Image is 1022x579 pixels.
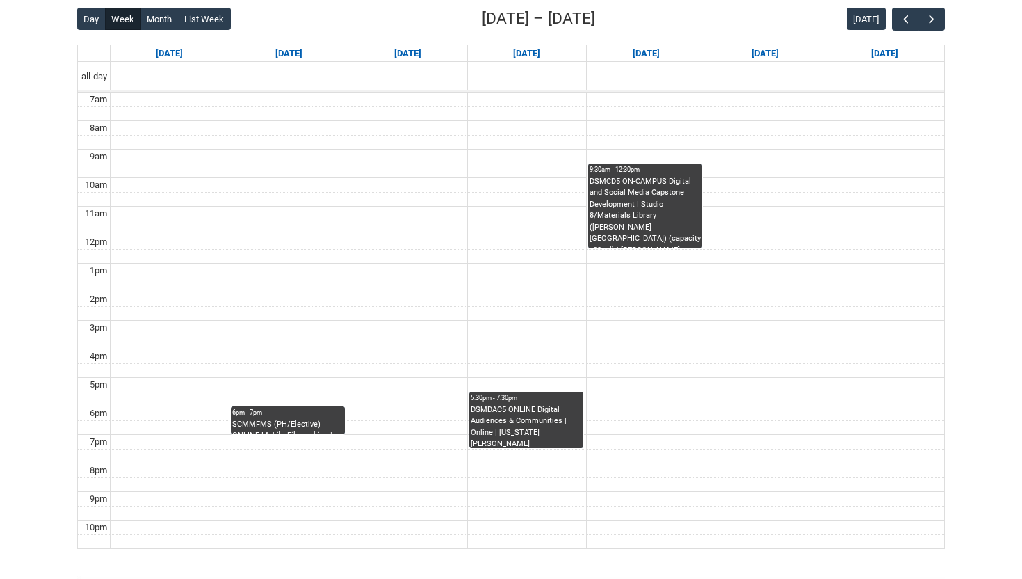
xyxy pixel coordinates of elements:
button: Week [105,8,141,30]
div: 5pm [87,378,110,392]
div: DSMCD5 ON-CAMPUS Digital and Social Media Capstone Development | Studio 8/Materials Library ([PER... [590,176,701,248]
div: 8am [87,121,110,135]
button: Next Week [918,8,945,31]
div: 9pm [87,492,110,506]
div: DSMDAC5 ONLINE Digital Audiences & Communities | Online | [US_STATE][PERSON_NAME] [471,404,582,448]
a: Go to September 18, 2025 [630,45,663,62]
div: 9:30am - 12:30pm [590,165,701,175]
div: 3pm [87,321,110,335]
div: 7am [87,93,110,106]
button: Month [140,8,179,30]
div: 9am [87,150,110,164]
div: 8pm [87,463,110,477]
a: Go to September 15, 2025 [273,45,305,62]
button: [DATE] [847,8,886,30]
button: Previous Week [892,8,918,31]
div: 4pm [87,349,110,363]
div: 10am [82,178,110,192]
button: Day [77,8,106,30]
span: all-day [79,70,110,84]
div: 10pm [82,521,110,534]
div: 6pm - 7pm [232,408,343,418]
a: Go to September 19, 2025 [749,45,781,62]
div: 7pm [87,435,110,449]
div: SCMMFMS (PH/Elective) ONLINE Mobile Filmmaking | Online | [PERSON_NAME] [232,419,343,434]
div: 11am [82,207,110,221]
a: Go to September 17, 2025 [510,45,543,62]
div: 12pm [82,235,110,249]
div: 2pm [87,292,110,306]
div: 5:30pm - 7:30pm [471,393,582,403]
div: 6pm [87,406,110,420]
a: Go to September 16, 2025 [391,45,424,62]
h2: [DATE] – [DATE] [482,7,595,31]
a: Go to September 20, 2025 [868,45,901,62]
div: 1pm [87,264,110,278]
a: Go to September 14, 2025 [153,45,186,62]
button: List Week [178,8,231,30]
